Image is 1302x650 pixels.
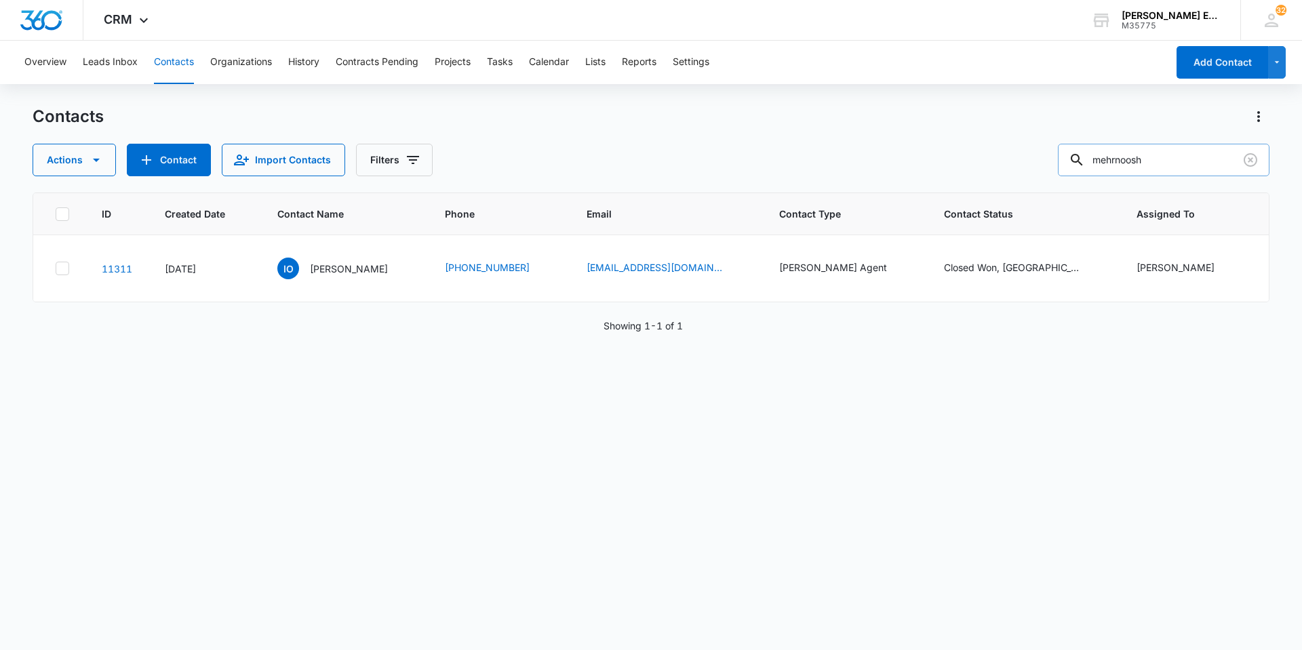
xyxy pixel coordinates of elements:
a: Navigate to contact details page for Ivy Obasi [102,263,132,275]
button: Add Contact [127,144,211,176]
button: Actions [33,144,116,176]
button: Settings [673,41,709,84]
div: [PERSON_NAME] Agent [779,260,887,275]
div: Contact Status - Closed Won, VA-01 - Select to Edit Field [944,260,1104,277]
input: Search Contacts [1058,144,1269,176]
span: Phone [445,207,534,221]
span: Created Date [165,207,225,221]
button: Add Contact [1177,46,1268,79]
div: Assigned To - Joe Quinn - Select to Edit Field [1137,260,1239,277]
div: Email - Homes@ivyobasi.com - Select to Edit Field [587,260,747,277]
button: Actions [1248,106,1269,127]
div: Closed Won, [GEOGRAPHIC_DATA]-01 [944,260,1080,275]
button: Tasks [487,41,513,84]
span: ID [102,207,113,221]
button: Lists [585,41,606,84]
span: Assigned To [1137,207,1219,221]
div: [DATE] [165,262,245,276]
button: Calendar [529,41,569,84]
button: Reports [622,41,656,84]
div: Contact Type - Allison James Agent - Select to Edit Field [779,260,911,277]
div: account name [1122,10,1221,21]
p: [PERSON_NAME] [310,262,388,276]
div: Contact Name - Ivy Obasi - Select to Edit Field [277,258,412,279]
button: Contracts Pending [336,41,418,84]
p: Showing 1-1 of 1 [604,319,683,333]
span: CRM [104,12,132,26]
button: History [288,41,319,84]
div: [PERSON_NAME] [1137,260,1215,275]
div: notifications count [1276,5,1286,16]
span: Contact Type [779,207,892,221]
button: Organizations [210,41,272,84]
button: Filters [356,144,433,176]
h1: Contacts [33,106,104,127]
span: Contact Status [944,207,1084,221]
button: Clear [1240,149,1261,171]
span: Contact Name [277,207,393,221]
a: [PHONE_NUMBER] [445,260,530,275]
span: 32 [1276,5,1286,16]
span: IO [277,258,299,279]
div: account id [1122,21,1221,31]
div: Phone - (757) 504-4407 - Select to Edit Field [445,260,554,277]
span: Email [587,207,727,221]
a: [EMAIL_ADDRESS][DOMAIN_NAME] [587,260,722,275]
button: Import Contacts [222,144,345,176]
button: Projects [435,41,471,84]
button: Leads Inbox [83,41,138,84]
button: Overview [24,41,66,84]
button: Contacts [154,41,194,84]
